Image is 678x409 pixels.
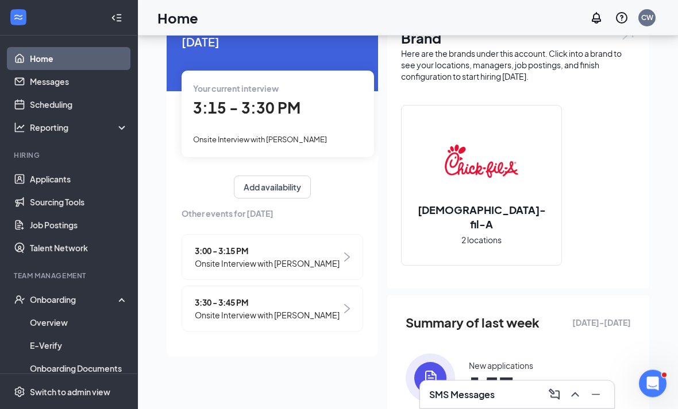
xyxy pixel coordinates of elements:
[30,357,128,380] a: Onboarding Documents
[193,99,301,118] span: 3:15 - 3:30 PM
[406,313,540,333] span: Summary of last week
[195,309,340,322] span: Onsite Interview with [PERSON_NAME]
[469,360,533,372] div: New applications
[589,388,603,402] svg: Minimize
[182,33,363,51] span: [DATE]
[182,208,363,220] span: Other events for [DATE]
[429,388,495,401] h3: SMS Messages
[195,245,340,258] span: 3:00 - 3:15 PM
[445,125,518,198] img: Chick-fil-A
[401,48,635,83] div: Here are the brands under this account. Click into a brand to see your locations, managers, job p...
[157,8,198,28] h1: Home
[548,388,561,402] svg: ComposeMessage
[13,11,24,23] svg: WorkstreamLogo
[469,376,533,397] span: 157
[30,70,128,93] a: Messages
[572,317,631,329] span: [DATE] - [DATE]
[14,150,126,160] div: Hiring
[406,354,455,403] img: icon
[615,11,629,25] svg: QuestionInfo
[30,190,128,213] a: Sourcing Tools
[639,370,667,398] iframe: Intercom live chat
[545,385,564,404] button: ComposeMessage
[30,386,110,398] div: Switch to admin view
[641,13,653,22] div: CW
[401,29,635,48] h1: Brand
[111,12,122,24] svg: Collapse
[30,294,118,305] div: Onboarding
[590,11,603,25] svg: Notifications
[461,234,502,247] span: 2 locations
[193,84,279,94] span: Your current interview
[30,311,128,334] a: Overview
[402,203,561,232] h2: [DEMOGRAPHIC_DATA]-fil-A
[30,122,129,133] div: Reporting
[30,168,128,190] a: Applicants
[234,176,311,199] button: Add availability
[30,334,128,357] a: E-Verify
[193,135,327,145] span: Onsite Interview with [PERSON_NAME]
[566,385,584,404] button: ChevronUp
[195,297,340,309] span: 3:30 - 3:45 PM
[30,93,128,116] a: Scheduling
[30,213,128,236] a: Job Postings
[14,271,126,281] div: Team Management
[30,47,128,70] a: Home
[14,386,25,398] svg: Settings
[30,236,128,259] a: Talent Network
[568,388,582,402] svg: ChevronUp
[587,385,605,404] button: Minimize
[195,258,340,270] span: Onsite Interview with [PERSON_NAME]
[14,294,25,305] svg: UserCheck
[14,122,25,133] svg: Analysis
